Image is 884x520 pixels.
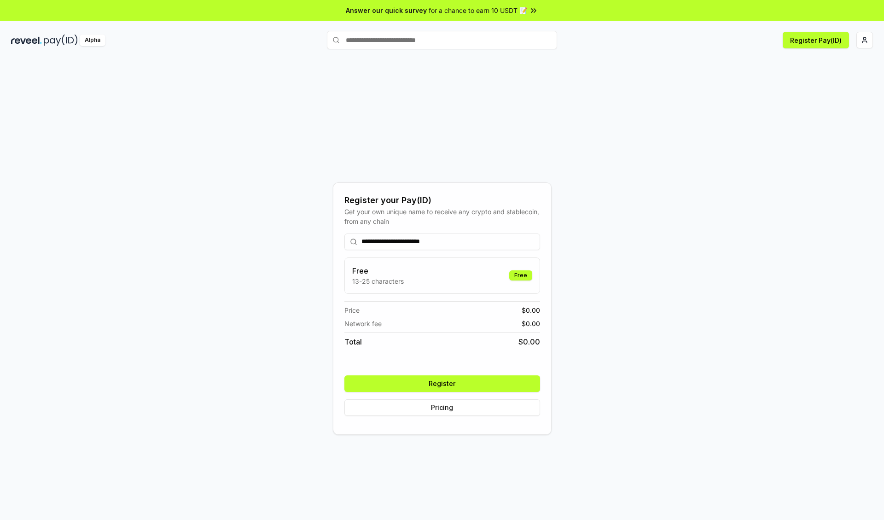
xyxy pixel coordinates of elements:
[344,336,362,347] span: Total
[509,270,532,280] div: Free
[783,32,849,48] button: Register Pay(ID)
[344,305,360,315] span: Price
[44,35,78,46] img: pay_id
[344,375,540,392] button: Register
[344,319,382,328] span: Network fee
[11,35,42,46] img: reveel_dark
[352,276,404,286] p: 13-25 characters
[522,319,540,328] span: $ 0.00
[429,6,527,15] span: for a chance to earn 10 USDT 📝
[80,35,105,46] div: Alpha
[352,265,404,276] h3: Free
[344,194,540,207] div: Register your Pay(ID)
[522,305,540,315] span: $ 0.00
[344,207,540,226] div: Get your own unique name to receive any crypto and stablecoin, from any chain
[518,336,540,347] span: $ 0.00
[344,399,540,416] button: Pricing
[346,6,427,15] span: Answer our quick survey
